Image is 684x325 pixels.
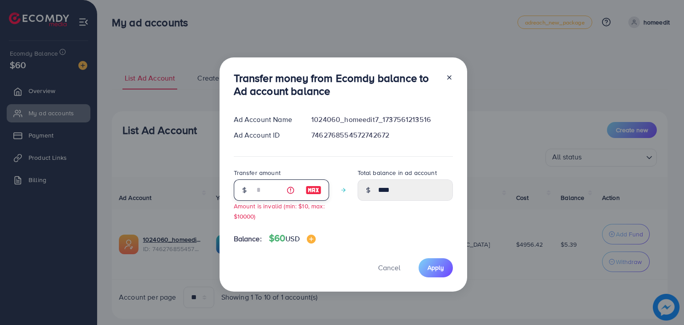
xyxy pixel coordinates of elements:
label: Total balance in ad account [358,168,437,177]
span: Apply [427,263,444,272]
label: Transfer amount [234,168,281,177]
div: Ad Account Name [227,114,305,125]
h4: $60 [269,233,316,244]
span: Cancel [378,263,400,272]
div: 1024060_homeedit7_1737561213516 [304,114,460,125]
img: image [305,185,322,195]
div: 7462768554572742672 [304,130,460,140]
img: image [307,235,316,244]
small: Amount is invalid (min: $10, max: $10000) [234,202,325,220]
button: Cancel [367,258,411,277]
span: USD [285,234,299,244]
button: Apply [419,258,453,277]
div: Ad Account ID [227,130,305,140]
h3: Transfer money from Ecomdy balance to Ad account balance [234,72,439,97]
span: Balance: [234,234,262,244]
